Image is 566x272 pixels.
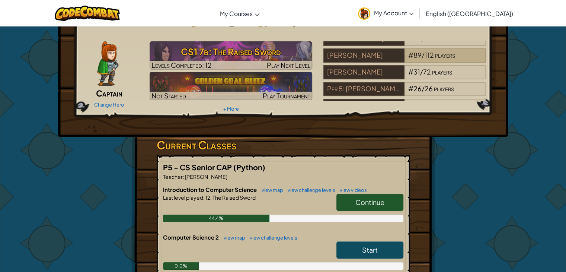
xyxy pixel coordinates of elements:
[163,234,220,241] span: Computer Science 2
[151,91,186,100] span: Not Started
[323,56,486,64] a: [PERSON_NAME]#89/112players
[183,173,184,180] span: :
[362,246,378,254] span: Start
[323,99,404,113] div: Computer Science 5th
[413,84,422,93] span: 26
[323,89,486,98] a: Per 5: [PERSON_NAME]. Computer Science Senior#26/26players
[267,61,310,69] span: Play Next Level
[157,137,410,154] h3: Current Classes
[354,1,418,25] a: My Account
[422,84,425,93] span: /
[163,194,203,201] span: Last level played
[434,84,454,93] span: players
[323,39,486,47] a: Independent Study [PERSON_NAME]#92/123players
[163,215,270,222] div: 44.4%
[223,106,239,112] a: + More
[323,82,404,96] div: Per 5: [PERSON_NAME]. Computer Science Senior
[163,262,199,270] div: 0.0%
[426,10,513,18] span: English ([GEOGRAPHIC_DATA])
[163,186,258,193] span: Introduction to Computer Science
[184,173,227,180] span: [PERSON_NAME]
[323,65,404,79] div: [PERSON_NAME]
[413,67,420,76] span: 31
[150,41,312,70] a: Play Next Level
[216,3,263,23] a: My Courses
[94,102,124,108] a: Change Hero
[425,51,434,59] span: 112
[150,43,312,60] h3: CS1 7b: The Raised Sword
[96,88,122,98] span: Captain
[425,84,433,93] span: 26
[323,48,404,63] div: [PERSON_NAME]
[246,235,297,241] a: view challenge levels
[263,91,310,100] span: Play Tournament
[220,10,253,18] span: My Courses
[432,67,452,76] span: players
[220,235,245,241] a: view map
[150,72,312,100] a: Not StartedPlay Tournament
[163,162,233,172] span: P5 - CS Senior CAP
[150,72,312,100] img: Golden Goal
[323,72,486,81] a: [PERSON_NAME]#31/72players
[374,9,414,17] span: My Account
[355,198,384,206] span: Continue
[408,67,413,76] span: #
[413,51,422,59] span: 89
[212,194,256,201] span: The Raised Sword
[284,187,335,193] a: view challenge levels
[420,67,423,76] span: /
[358,7,370,20] img: avatar
[151,61,212,69] span: Levels Completed: 12
[205,194,212,201] span: 12.
[258,187,283,193] a: view map
[408,84,413,93] span: #
[203,194,205,201] span: :
[422,3,517,23] a: English ([GEOGRAPHIC_DATA])
[55,6,120,21] img: CodeCombat logo
[163,173,183,180] span: Teacher
[150,41,312,70] img: CS1 7b: The Raised Sword
[336,187,367,193] a: view videos
[423,67,431,76] span: 72
[97,41,118,86] img: captain-pose.png
[233,162,265,172] span: (Python)
[408,51,413,59] span: #
[422,51,425,59] span: /
[435,51,455,59] span: players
